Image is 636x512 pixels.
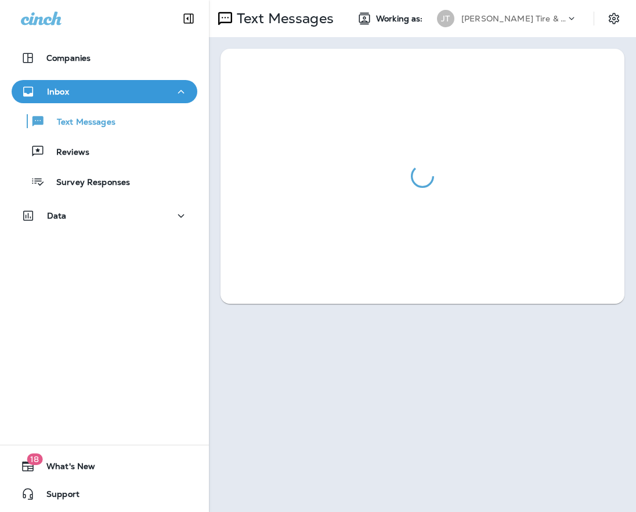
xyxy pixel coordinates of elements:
span: Working as: [376,14,425,24]
button: Text Messages [12,109,197,133]
button: Reviews [12,139,197,164]
button: Support [12,482,197,506]
p: Text Messages [232,10,334,27]
button: Companies [12,46,197,70]
span: 18 [27,453,42,465]
p: Data [47,211,67,220]
p: Companies [46,53,91,63]
button: Survey Responses [12,169,197,194]
button: Settings [604,8,624,29]
div: JT [437,10,454,27]
button: Collapse Sidebar [172,7,205,30]
button: 18What's New [12,455,197,478]
p: [PERSON_NAME] Tire & Auto [461,14,566,23]
p: Text Messages [45,117,115,128]
button: Inbox [12,80,197,103]
span: What's New [35,462,95,475]
p: Reviews [45,147,89,158]
p: Inbox [47,87,69,96]
span: Support [35,489,79,503]
button: Data [12,204,197,227]
p: Survey Responses [45,177,130,188]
